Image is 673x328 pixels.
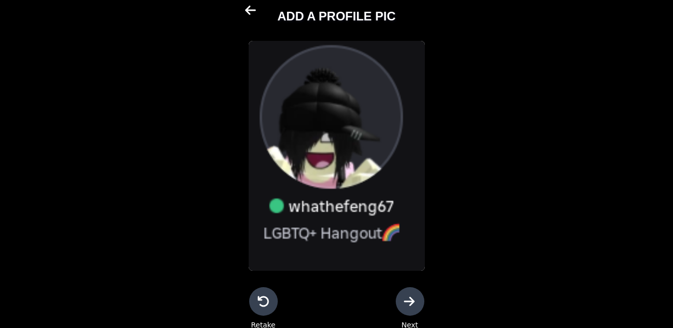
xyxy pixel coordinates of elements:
[277,8,396,25] h1: ADD A PROFILE PIC
[249,41,425,271] img: Selected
